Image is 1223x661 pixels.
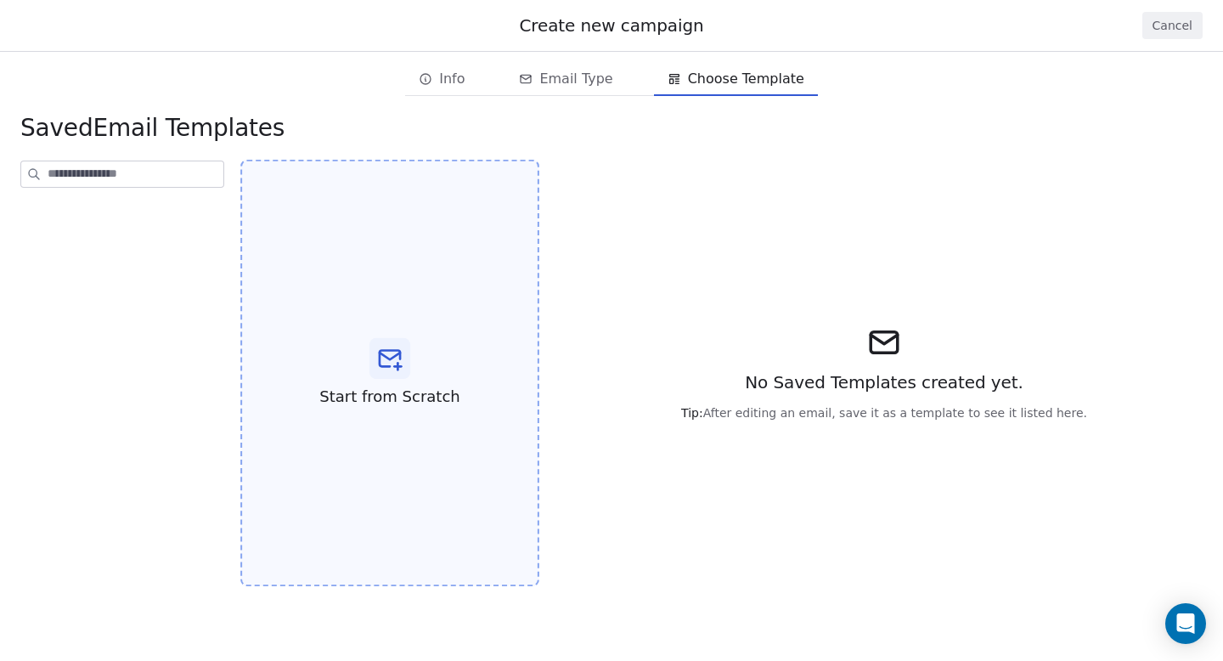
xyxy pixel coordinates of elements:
[20,14,1203,37] div: Create new campaign
[20,114,93,142] span: saved
[681,404,1087,421] span: After editing an email, save it as a template to see it listed here.
[1165,603,1206,644] div: Open Intercom Messenger
[539,69,612,89] span: Email Type
[681,406,703,420] span: Tip:
[319,386,459,408] span: Start from Scratch
[688,69,804,89] span: Choose Template
[1142,12,1203,39] button: Cancel
[745,370,1023,394] span: No Saved Templates created yet.
[439,69,465,89] span: Info
[405,62,818,96] div: email creation steps
[20,113,285,144] span: Email Templates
